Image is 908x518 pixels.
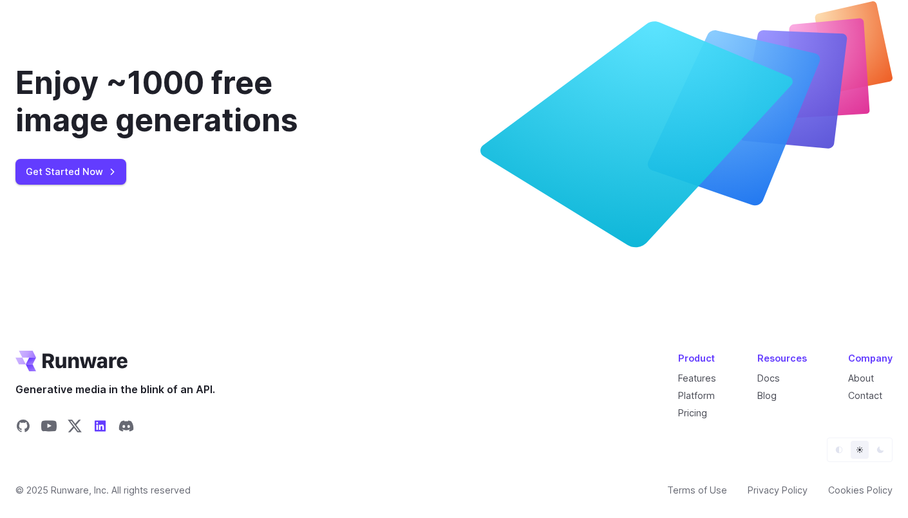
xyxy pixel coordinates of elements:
[678,351,716,365] div: Product
[757,373,780,384] a: Docs
[848,373,874,384] a: About
[678,407,707,418] a: Pricing
[667,483,727,497] a: Terms of Use
[93,418,108,438] a: Share on LinkedIn
[15,382,215,398] span: Generative media in the blink of an API.
[67,418,82,438] a: Share on X
[848,351,893,365] div: Company
[830,441,848,459] button: Default
[15,483,191,497] span: © 2025 Runware, Inc. All rights reserved
[757,351,807,365] div: Resources
[757,390,777,401] a: Blog
[848,390,882,401] a: Contact
[851,441,869,459] button: Light
[15,64,366,138] div: Enjoy ~1000 free image generations
[871,441,889,459] button: Dark
[41,418,57,438] a: Share on YouTube
[678,390,715,401] a: Platform
[828,483,893,497] a: Cookies Policy
[748,483,808,497] a: Privacy Policy
[118,418,134,438] a: Share on Discord
[15,351,128,371] a: Go to /
[15,159,126,184] a: Get Started Now
[15,418,31,438] a: Share on GitHub
[827,438,893,462] ul: Theme selector
[678,373,716,384] a: Features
